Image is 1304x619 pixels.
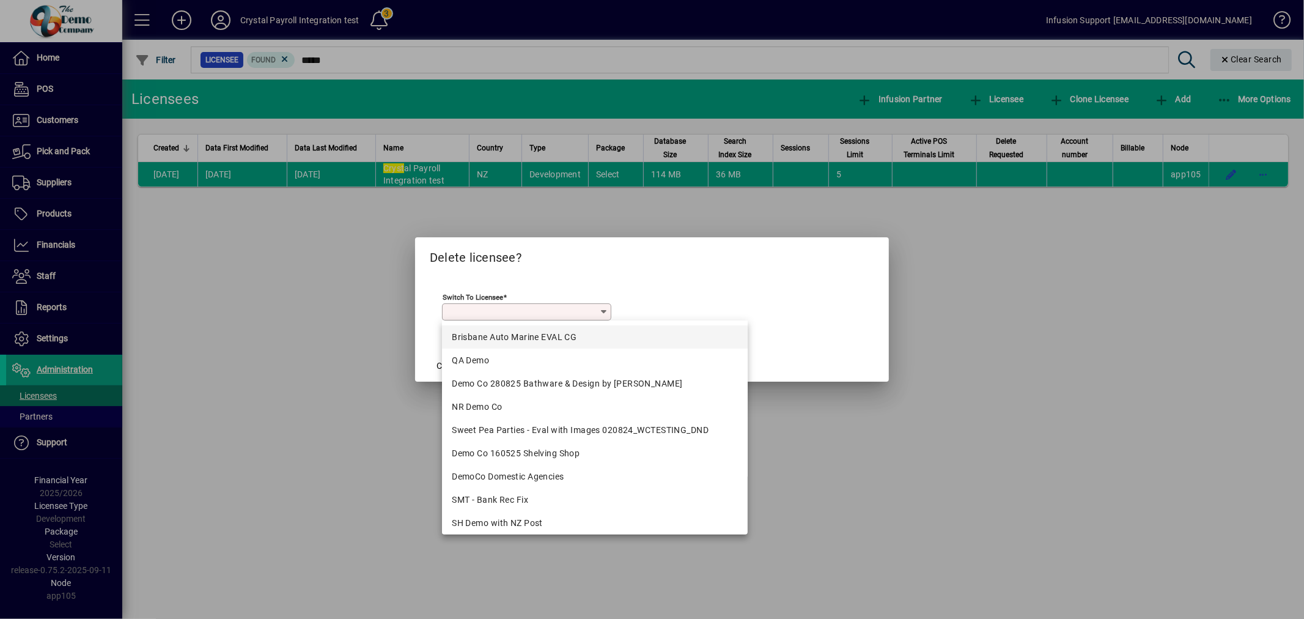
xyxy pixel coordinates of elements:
[452,377,738,390] div: Demo Co 280825 Bathware & Design by [PERSON_NAME]
[452,354,738,367] div: QA Demo
[415,237,889,273] h2: Delete licensee?
[452,470,738,483] div: DemoCo Domestic Agencies
[452,447,738,460] div: Demo Co 160525 Shelving Shop
[442,418,748,442] mat-option: Sweet Pea Parties - Eval with Images 020824_WCTESTING_DND
[452,424,738,437] div: Sweet Pea Parties - Eval with Images 020824_WCTESTING_DND
[442,325,748,349] mat-option: Brisbane Auto Marine EVAL CG
[452,401,738,413] div: NR Demo Co
[442,511,748,535] mat-option: SH Demo with NZ Post
[442,349,748,372] mat-option: QA Demo
[452,331,738,344] div: Brisbane Auto Marine EVAL CG
[452,494,738,506] div: SMT - Bank Rec Fix
[442,372,748,395] mat-option: Demo Co 280825 Bathware & Design by Kristy
[437,360,462,373] span: Cancel
[442,465,748,488] mat-option: DemoCo Domestic Agencies
[443,293,503,302] mat-label: Switch to licensee
[442,488,748,511] mat-option: SMT - Bank Rec Fix
[442,395,748,418] mat-option: NR Demo Co
[430,355,469,377] button: Cancel
[442,442,748,465] mat-option: Demo Co 160525 Shelving Shop
[452,517,738,530] div: SH Demo with NZ Post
